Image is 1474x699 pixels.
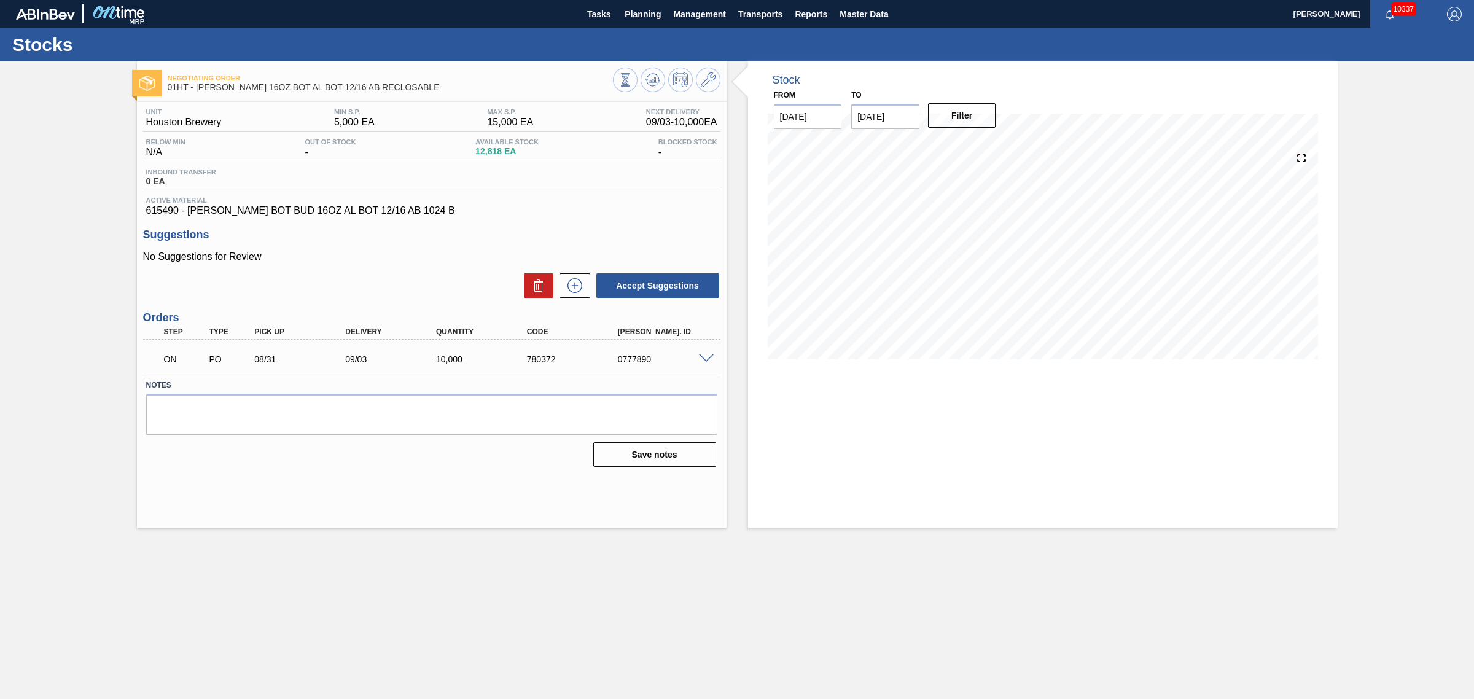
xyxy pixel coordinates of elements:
span: 0 EA [146,177,216,186]
div: Purchase order [206,354,254,364]
span: Tasks [585,7,612,21]
div: 10,000 [433,354,536,364]
span: Active Material [146,197,717,204]
button: Go to Master Data / General [696,68,720,92]
div: Negotiating Order [161,346,209,373]
span: Negotiating Order [168,74,613,82]
input: mm/dd/yyyy [851,104,919,129]
span: Blocked Stock [658,138,717,146]
div: 780372 [524,354,627,364]
div: Pick up [251,327,354,336]
div: [PERSON_NAME]. ID [615,327,718,336]
div: - [655,138,720,158]
span: Available Stock [475,138,539,146]
div: Step [161,327,209,336]
span: 09/03 - 10,000 EA [646,117,717,128]
label: Notes [146,377,717,394]
div: N/A [143,138,189,158]
div: - [302,138,359,158]
span: Master Data [840,7,888,21]
span: Management [673,7,726,21]
span: 10337 [1391,2,1416,16]
button: Filter [928,103,996,128]
span: MAX S.P. [487,108,533,115]
button: Notifications [1370,6,1410,23]
span: MIN S.P. [334,108,375,115]
button: Accept Suggestions [596,273,719,298]
img: TNhmsLtSVTkK8tSr43FrP2fwEKptu5GPRR3wAAAABJRU5ErkJggg== [16,9,75,20]
button: Update Chart [641,68,665,92]
label: From [774,91,795,100]
span: Reports [795,7,827,21]
p: ON [164,354,206,364]
span: 01HT - CARR BUD 16OZ BOT AL BOT 12/16 AB RECLOSABLE [168,83,613,92]
div: New suggestion [553,273,590,298]
span: 15,000 EA [487,117,533,128]
span: Inbound Transfer [146,168,216,176]
div: Type [206,327,254,336]
span: 615490 - [PERSON_NAME] BOT BUD 16OZ AL BOT 12/16 AB 1024 B [146,205,717,216]
div: 08/31/2025 [251,354,354,364]
img: Logout [1447,7,1462,21]
span: Next Delivery [646,108,717,115]
button: Stocks Overview [613,68,638,92]
div: Delete Suggestions [518,273,553,298]
span: Transports [738,7,782,21]
span: Planning [625,7,661,21]
div: Delivery [342,327,445,336]
h3: Suggestions [143,228,720,241]
span: 12,818 EA [475,147,539,156]
button: Save notes [593,442,716,467]
span: Below Min [146,138,185,146]
div: 0777890 [615,354,718,364]
div: Code [524,327,627,336]
div: Quantity [433,327,536,336]
img: Ícone [139,76,155,91]
span: Houston Brewery [146,117,222,128]
input: mm/dd/yyyy [774,104,842,129]
p: No Suggestions for Review [143,251,720,262]
span: Out Of Stock [305,138,356,146]
div: 09/03/2025 [342,354,445,364]
div: Stock [773,74,800,87]
div: Accept Suggestions [590,272,720,299]
span: Unit [146,108,222,115]
label: to [851,91,861,100]
h3: Orders [143,311,720,324]
span: 5,000 EA [334,117,375,128]
h1: Stocks [12,37,230,52]
button: Schedule Inventory [668,68,693,92]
